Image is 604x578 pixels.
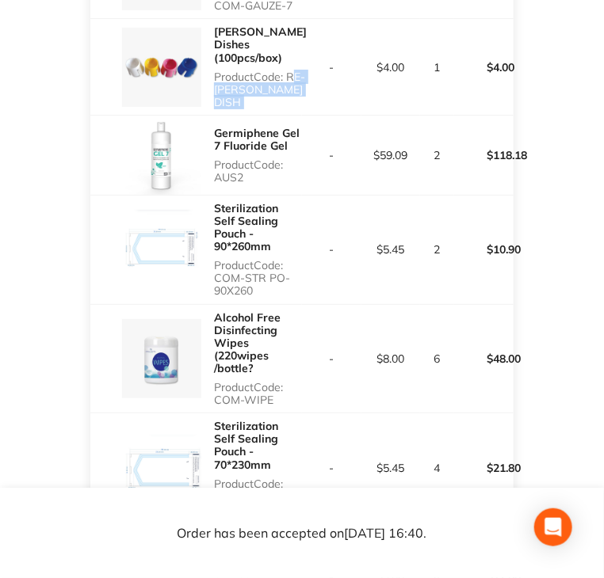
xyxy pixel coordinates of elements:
p: $4.00 [362,61,420,74]
img: c3Vnemg4bg [122,28,201,107]
a: Sterilization Self Sealing Pouch - 70*230mm [214,419,278,471]
p: - [303,61,361,74]
p: 2 [421,243,453,256]
p: - [303,462,361,474]
p: $48.00 [455,340,518,378]
a: Germiphene Gel 7 Fluoride Gel [214,126,300,153]
p: $10.90 [455,230,518,268]
p: Order has been accepted on [DATE] 16:40 . [178,526,427,540]
p: Product Code: AUS2 [214,158,302,184]
a: Alcohol Free Disinfecting Wipes (220wipes /bottle? [214,310,281,375]
p: $118.18 [455,136,518,174]
p: - [303,149,361,162]
p: Product Code: COM-STR PO-90X260 [214,259,302,297]
p: $5.45 [362,462,420,474]
p: 2 [421,149,453,162]
img: M2Jyc3hzMg [122,319,201,398]
a: Sterilization Self Sealing Pouch - 90*260mm [214,201,278,253]
p: $5.45 [362,243,420,256]
img: MXAyaTUwbg [122,428,201,508]
p: Product Code: RE-[PERSON_NAME] DISH [214,70,307,108]
p: 6 [421,352,453,365]
p: $59.09 [362,149,420,162]
p: $21.80 [455,449,518,487]
p: $4.00 [455,48,518,86]
img: dzZucmVpYQ [122,116,201,195]
p: $8.00 [362,352,420,365]
p: Product Code: COM-STR PO-70X230 [214,477,302,515]
a: [PERSON_NAME] Dishes (100pcs/box) [214,25,307,64]
p: Product Code: COM-WIPE [214,381,302,406]
img: eXh1cnJ0aQ [122,210,201,289]
p: 1 [421,61,453,74]
p: 4 [421,462,453,474]
div: Open Intercom Messenger [534,508,572,546]
p: - [303,352,361,365]
p: - [303,243,361,256]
